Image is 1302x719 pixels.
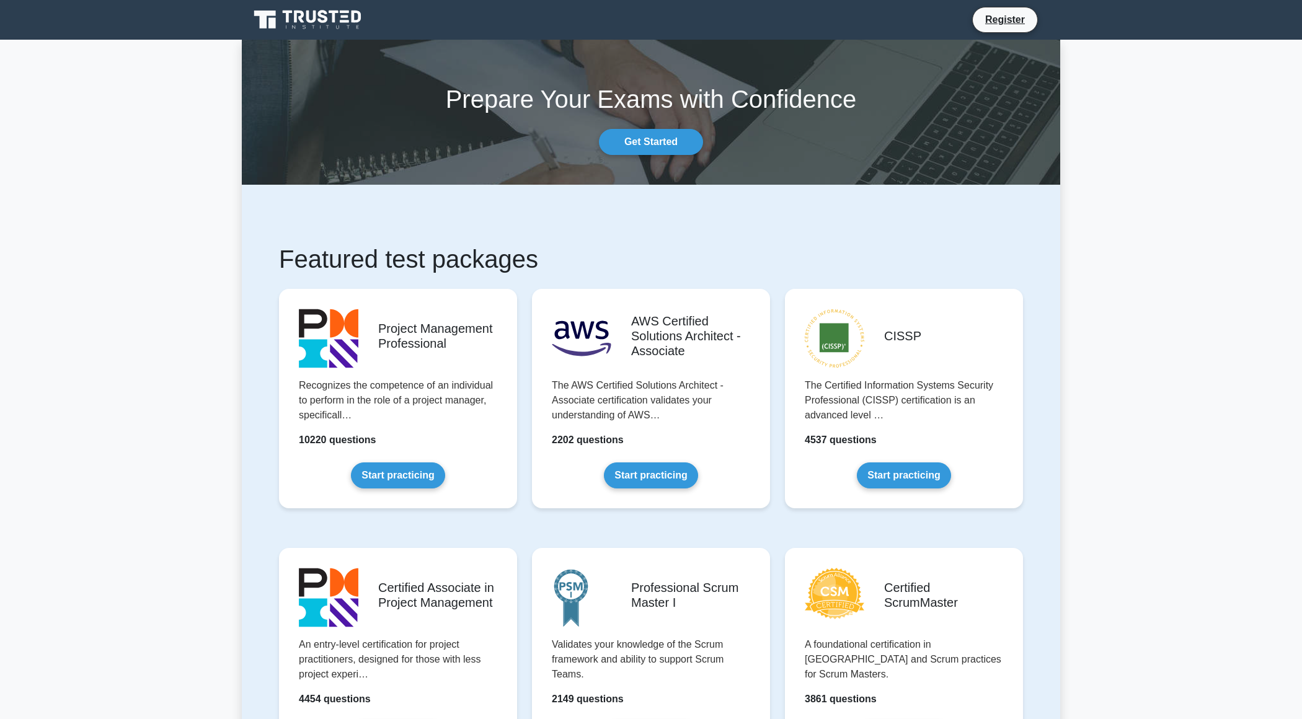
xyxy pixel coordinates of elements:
[857,462,950,488] a: Start practicing
[351,462,445,488] a: Start practicing
[279,244,1023,274] h1: Featured test packages
[604,462,697,488] a: Start practicing
[242,84,1060,114] h1: Prepare Your Exams with Confidence
[599,129,703,155] a: Get Started
[978,12,1032,27] a: Register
